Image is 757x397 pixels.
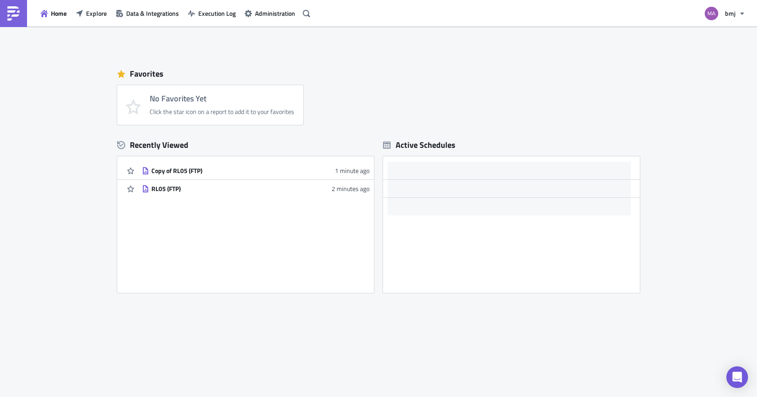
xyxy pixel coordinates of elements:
span: bmj [725,9,735,18]
time: 2025-10-14T10:20:59Z [335,166,369,175]
span: Explore [86,9,107,18]
h4: No Favorites Yet [150,94,294,103]
span: Execution Log [198,9,236,18]
span: Data & Integrations [126,9,179,18]
button: Administration [240,6,300,20]
a: Copy of RL05 (FTP)1 minute ago [142,162,369,179]
div: Click the star icon on a report to add it to your favorites [150,108,294,116]
img: Avatar [704,6,719,21]
div: Favorites [117,67,640,81]
div: Active Schedules [383,140,456,150]
img: PushMetrics [6,6,21,21]
span: Administration [255,9,295,18]
time: 2025-10-14T10:20:00Z [332,184,369,193]
div: Open Intercom Messenger [726,366,748,388]
a: RL05 (FTP)2 minutes ago [142,180,369,197]
div: RL05 (FTP) [151,185,309,193]
div: Copy of RL05 (FTP) [151,167,309,175]
div: Recently Viewed [117,138,374,152]
button: Execution Log [183,6,240,20]
button: bmj [699,4,750,23]
button: Home [36,6,71,20]
span: Home [51,9,67,18]
button: Data & Integrations [111,6,183,20]
button: Explore [71,6,111,20]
